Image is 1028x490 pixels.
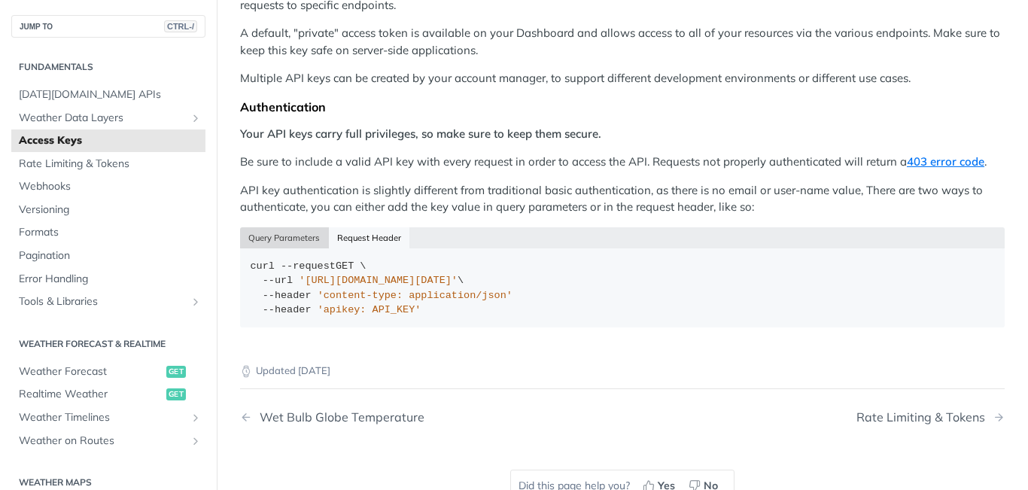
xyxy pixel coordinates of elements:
button: Show subpages for Weather Data Layers [190,112,202,124]
span: Webhooks [19,179,202,194]
a: Tools & LibrariesShow subpages for Tools & Libraries [11,291,205,313]
div: Authentication [240,99,1005,114]
a: Pagination [11,245,205,267]
span: --request [281,260,336,272]
span: Access Keys [19,133,202,148]
span: Weather Data Layers [19,111,186,126]
span: Pagination [19,248,202,263]
div: Wet Bulb Globe Temperature [252,410,424,425]
a: Realtime Weatherget [11,383,205,406]
h2: Fundamentals [11,60,205,74]
a: Formats [11,221,205,244]
strong: Your API keys carry full privileges, so make sure to keep them secure. [240,126,601,141]
button: Query Parameters [240,227,329,248]
a: 403 error code [907,154,984,169]
a: Weather TimelinesShow subpages for Weather Timelines [11,406,205,429]
a: Previous Page: Wet Bulb Globe Temperature [240,410,567,425]
h2: Weather Forecast & realtime [11,337,205,351]
a: Versioning [11,199,205,221]
span: Realtime Weather [19,387,163,402]
span: Weather Timelines [19,410,186,425]
h2: Weather Maps [11,476,205,489]
span: Tools & Libraries [19,294,186,309]
span: curl [251,260,275,272]
button: Show subpages for Tools & Libraries [190,296,202,308]
span: Formats [19,225,202,240]
a: Weather on RoutesShow subpages for Weather on Routes [11,430,205,452]
p: A default, "private" access token is available on your Dashboard and allows access to all of your... [240,25,1005,59]
nav: Pagination Controls [240,395,1005,440]
div: GET \ \ [251,259,995,318]
a: Webhooks [11,175,205,198]
a: Weather Data LayersShow subpages for Weather Data Layers [11,107,205,129]
a: Error Handling [11,268,205,291]
p: Updated [DATE] [240,364,1005,379]
span: Error Handling [19,272,202,287]
a: Access Keys [11,129,205,152]
span: 'apikey: API_KEY' [318,304,421,315]
p: API key authentication is slightly different from traditional basic authentication, as there is n... [240,182,1005,216]
p: Multiple API keys can be created by your account manager, to support different development enviro... [240,70,1005,87]
span: --header [263,304,312,315]
p: Be sure to include a valid API key with every request in order to access the API. Requests not pr... [240,154,1005,171]
a: Rate Limiting & Tokens [11,153,205,175]
span: get [166,366,186,378]
span: [DATE][DOMAIN_NAME] APIs [19,87,202,102]
div: Rate Limiting & Tokens [856,410,993,425]
span: Weather Forecast [19,364,163,379]
span: '[URL][DOMAIN_NAME][DATE]' [299,275,458,286]
span: --url [263,275,293,286]
span: Versioning [19,202,202,218]
span: Rate Limiting & Tokens [19,157,202,172]
span: CTRL-/ [164,20,197,32]
a: Next Page: Rate Limiting & Tokens [856,410,1005,425]
button: Show subpages for Weather on Routes [190,435,202,447]
a: Weather Forecastget [11,361,205,383]
button: Show subpages for Weather Timelines [190,412,202,424]
span: 'content-type: application/json' [318,290,512,301]
span: --header [263,290,312,301]
span: get [166,388,186,400]
a: [DATE][DOMAIN_NAME] APIs [11,84,205,106]
span: Weather on Routes [19,434,186,449]
button: JUMP TOCTRL-/ [11,15,205,38]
